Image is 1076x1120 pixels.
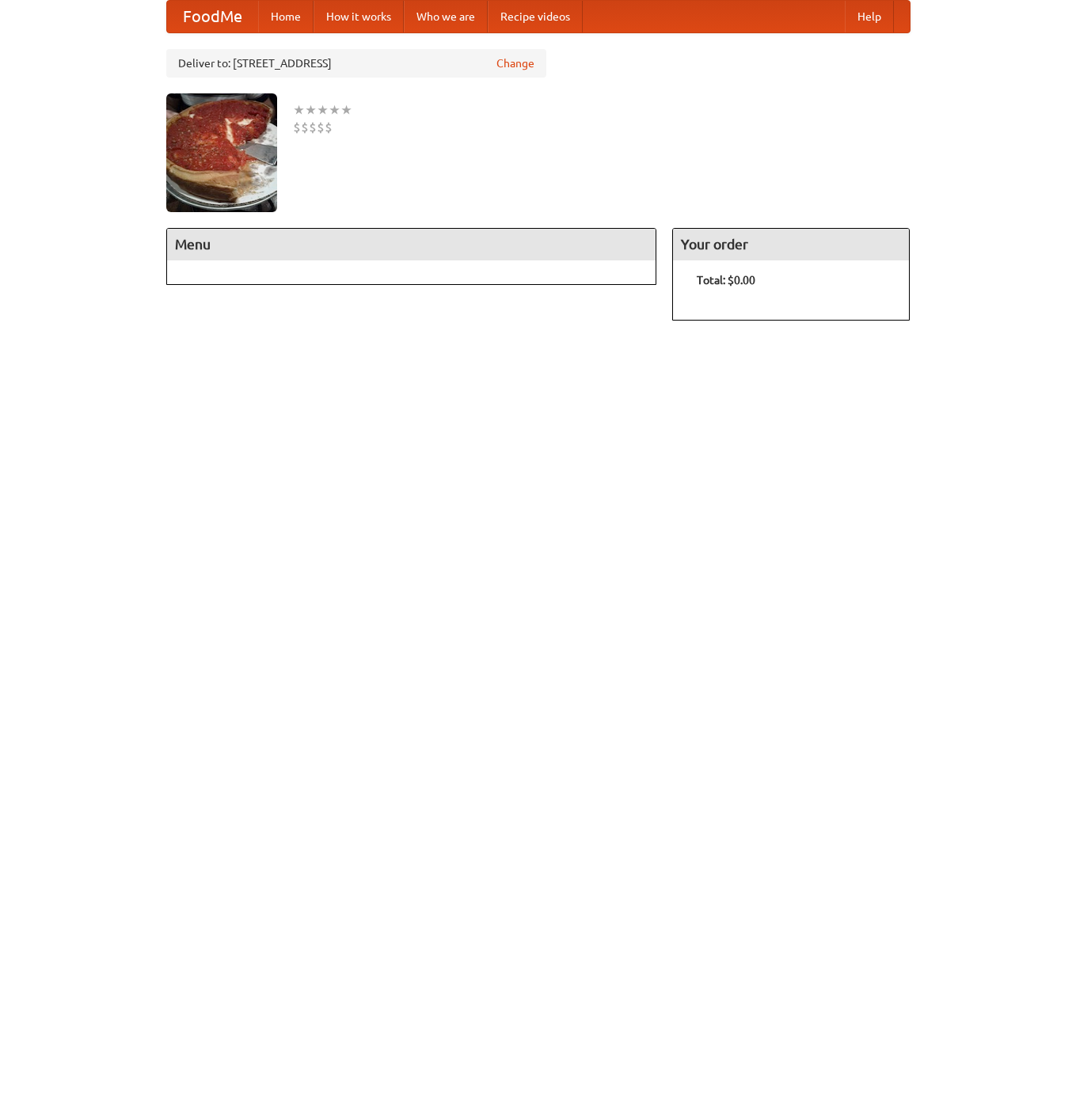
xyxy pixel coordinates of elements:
li: $ [325,119,333,136]
a: Recipe videos [488,1,583,32]
a: Who we are [404,1,488,32]
li: $ [309,119,317,136]
a: Help [845,1,894,32]
h4: Menu [167,229,656,260]
li: $ [301,119,309,136]
a: How it works [314,1,404,32]
li: ★ [305,101,317,119]
li: ★ [317,101,329,119]
a: Change [496,55,534,71]
li: $ [293,119,301,136]
b: Total: $0.00 [697,274,755,287]
li: $ [317,119,325,136]
div: Deliver to: [STREET_ADDRESS] [166,49,546,78]
a: FoodMe [167,1,258,32]
img: angular.jpg [166,93,277,212]
li: ★ [293,101,305,119]
li: ★ [329,101,340,119]
h4: Your order [673,229,909,260]
a: Home [258,1,314,32]
li: ★ [340,101,352,119]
